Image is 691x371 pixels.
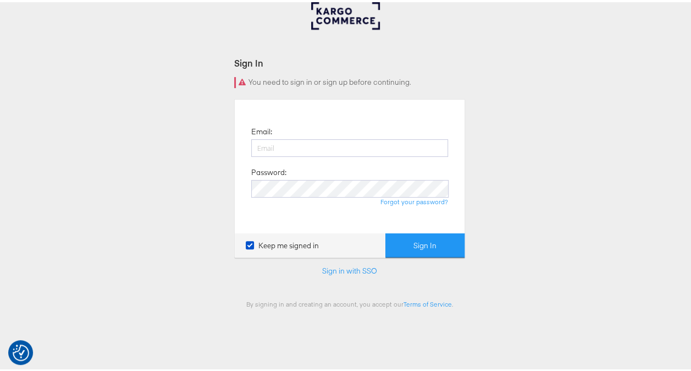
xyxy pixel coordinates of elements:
img: Revisit consent button [13,342,29,359]
div: You need to sign in or sign up before continuing. [234,75,465,86]
label: Keep me signed in [246,238,319,249]
div: Sign In [234,54,465,67]
div: By signing in and creating an account, you accept our . [234,298,465,306]
a: Forgot your password? [380,195,448,204]
button: Sign In [385,231,465,256]
a: Sign in with SSO [322,264,377,274]
label: Password: [251,165,286,176]
a: Terms of Service [403,298,452,306]
button: Consent Preferences [13,342,29,359]
input: Email [251,137,448,155]
label: Email: [251,124,272,135]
